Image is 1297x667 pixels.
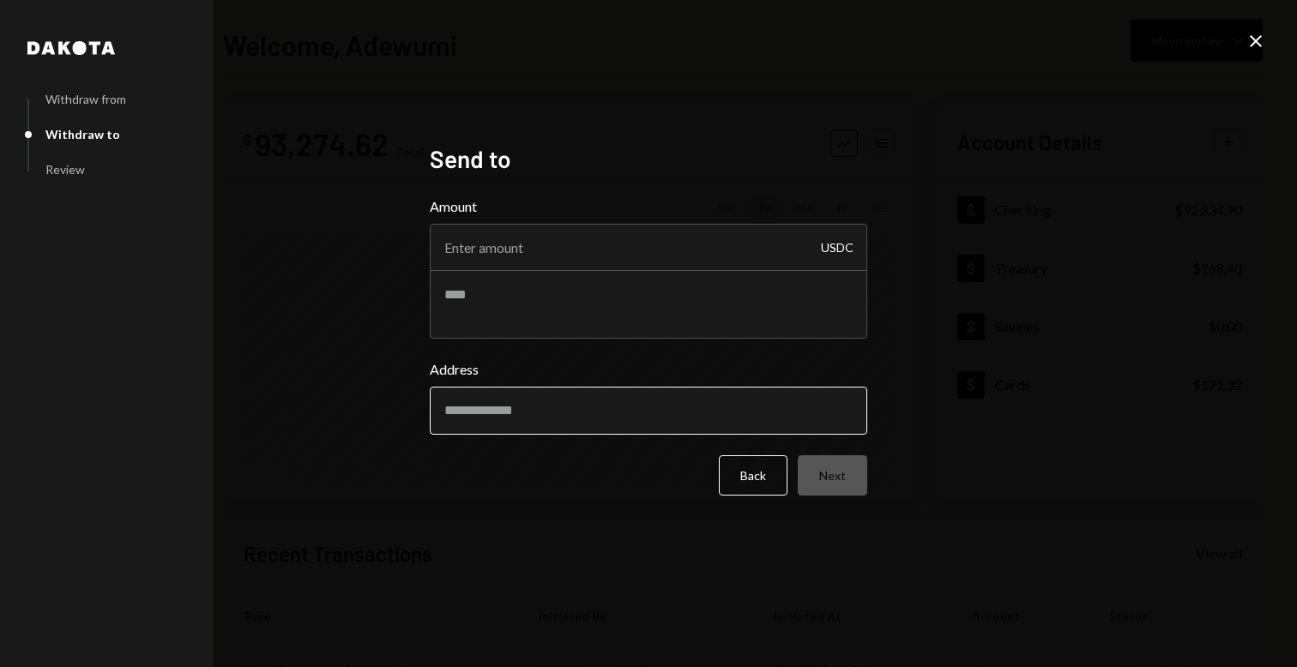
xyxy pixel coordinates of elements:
[45,127,120,141] div: Withdraw to
[719,455,787,496] button: Back
[45,162,85,177] div: Review
[821,224,854,272] div: USDC
[430,359,867,380] label: Address
[430,196,867,217] label: Amount
[430,224,867,272] input: Enter amount
[45,92,126,106] div: Withdraw from
[430,142,867,176] h2: Send to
